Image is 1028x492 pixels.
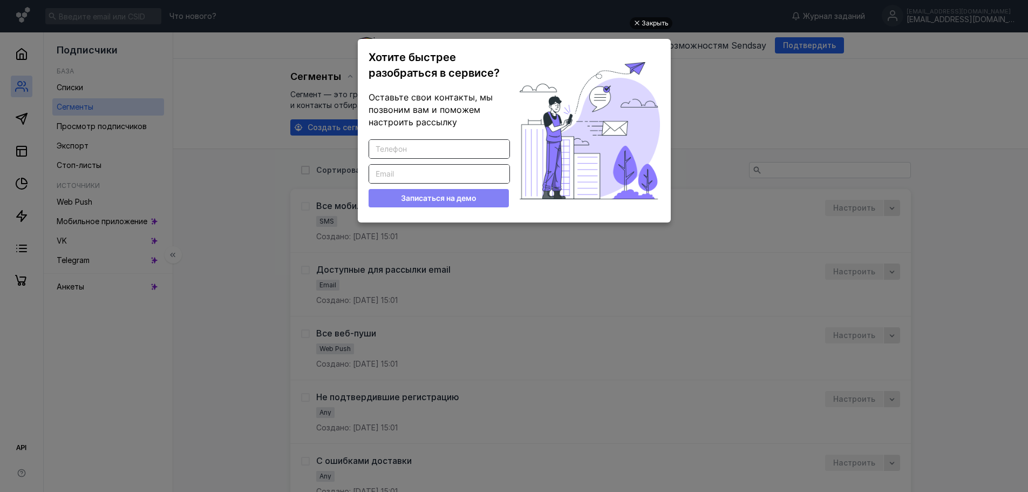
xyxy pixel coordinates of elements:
[369,189,509,207] button: Записаться на демо
[642,17,669,29] div: Закрыть
[369,51,500,79] span: Хотите быстрее разобраться в сервисе?
[369,140,509,158] input: Телефон
[369,92,493,127] span: Оставьте свои контакты, мы позвоним вам и поможем настроить рассылку
[369,165,509,183] input: Email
